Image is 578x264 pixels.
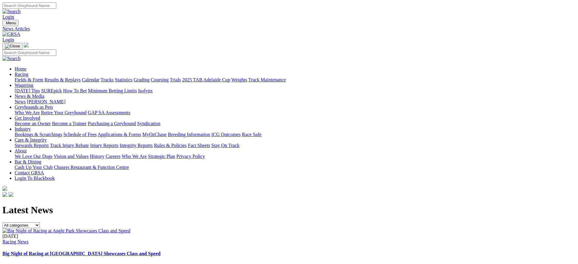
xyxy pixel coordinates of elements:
[176,154,205,159] a: Privacy Policy
[15,99,576,105] div: News & Media
[134,77,150,82] a: Grading
[15,99,26,104] a: News
[137,121,160,126] a: Syndication
[2,234,18,239] span: [DATE]
[154,143,187,148] a: Rules & Policies
[88,88,137,93] a: Minimum Betting Limits
[15,137,47,142] a: Care & Integrity
[148,154,175,159] a: Strategic Plan
[15,143,49,148] a: Stewards Reports
[119,143,153,148] a: Integrity Reports
[2,192,7,197] img: facebook.svg
[15,88,40,93] a: [DATE] Tips
[2,239,29,244] a: Racing News
[122,154,147,159] a: Who We Are
[90,143,118,148] a: Injury Reports
[54,165,129,170] a: Chasers Restaurant & Function Centre
[41,110,87,115] a: Retire Your Greyhound
[2,56,21,61] img: Search
[115,77,133,82] a: Statistics
[15,165,576,170] div: Bar & Dining
[211,143,239,148] a: Stay On Track
[2,204,576,216] h1: Latest News
[2,26,576,32] a: News Articles
[2,43,22,50] button: Toggle navigation
[248,77,286,82] a: Track Maintenance
[44,77,81,82] a: Results & Replays
[188,143,210,148] a: Fact Sheets
[5,44,20,49] img: Close
[2,32,20,37] img: GRSA
[15,77,43,82] a: Fields & Form
[15,72,28,77] a: Racing
[88,110,130,115] a: GAP SA Assessments
[2,186,7,191] img: logo-grsa-white.png
[15,159,41,164] a: Bar & Dining
[82,77,99,82] a: Calendar
[63,132,96,137] a: Schedule of Fees
[15,88,576,94] div: Wagering
[15,154,52,159] a: We Love Our Dogs
[211,132,241,137] a: ICG Outcomes
[98,132,141,137] a: Applications & Forms
[15,66,26,71] a: Home
[2,251,161,256] a: Big Night of Racing at [GEOGRAPHIC_DATA] Showcases Class and Speed
[15,148,27,153] a: About
[15,165,53,170] a: Cash Up Your Club
[15,105,53,110] a: Greyhounds as Pets
[15,170,44,175] a: Contact GRSA
[2,2,56,9] input: Search
[63,88,87,93] a: How To Bet
[15,154,576,159] div: About
[88,121,136,126] a: Purchasing a Greyhound
[15,83,33,88] a: Wagering
[151,77,169,82] a: Coursing
[168,132,210,137] a: Breeding Information
[106,154,120,159] a: Careers
[142,132,167,137] a: MyOzChase
[2,20,19,26] button: Toggle navigation
[15,176,55,181] a: Login To Blackbook
[231,77,247,82] a: Weights
[15,132,576,137] div: Industry
[101,77,114,82] a: Tracks
[15,126,31,132] a: Industry
[15,121,576,126] div: Get Involved
[9,192,13,197] img: twitter.svg
[2,37,14,42] a: Login
[138,88,153,93] a: Isolynx
[24,43,29,47] img: logo-grsa-white.png
[2,50,56,56] input: Search
[242,132,261,137] a: Race Safe
[15,94,44,99] a: News & Media
[27,99,65,104] a: [PERSON_NAME]
[15,110,40,115] a: Who We Are
[50,143,89,148] a: Track Injury Rebate
[6,21,16,25] span: Menu
[170,77,181,82] a: Trials
[15,110,576,115] div: Greyhounds as Pets
[52,121,87,126] a: Become a Trainer
[2,228,130,234] img: Big Night of Racing at Angle Park Showcases Class and Speed
[41,88,62,93] a: SUREpick
[182,77,230,82] a: 2025 TAB Adelaide Cup
[15,132,62,137] a: Bookings & Scratchings
[2,9,21,14] img: Search
[15,121,51,126] a: Become an Owner
[54,154,88,159] a: Vision and Values
[15,143,576,148] div: Care & Integrity
[90,154,104,159] a: History
[15,115,40,121] a: Get Involved
[15,77,576,83] div: Racing
[2,14,14,19] a: Login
